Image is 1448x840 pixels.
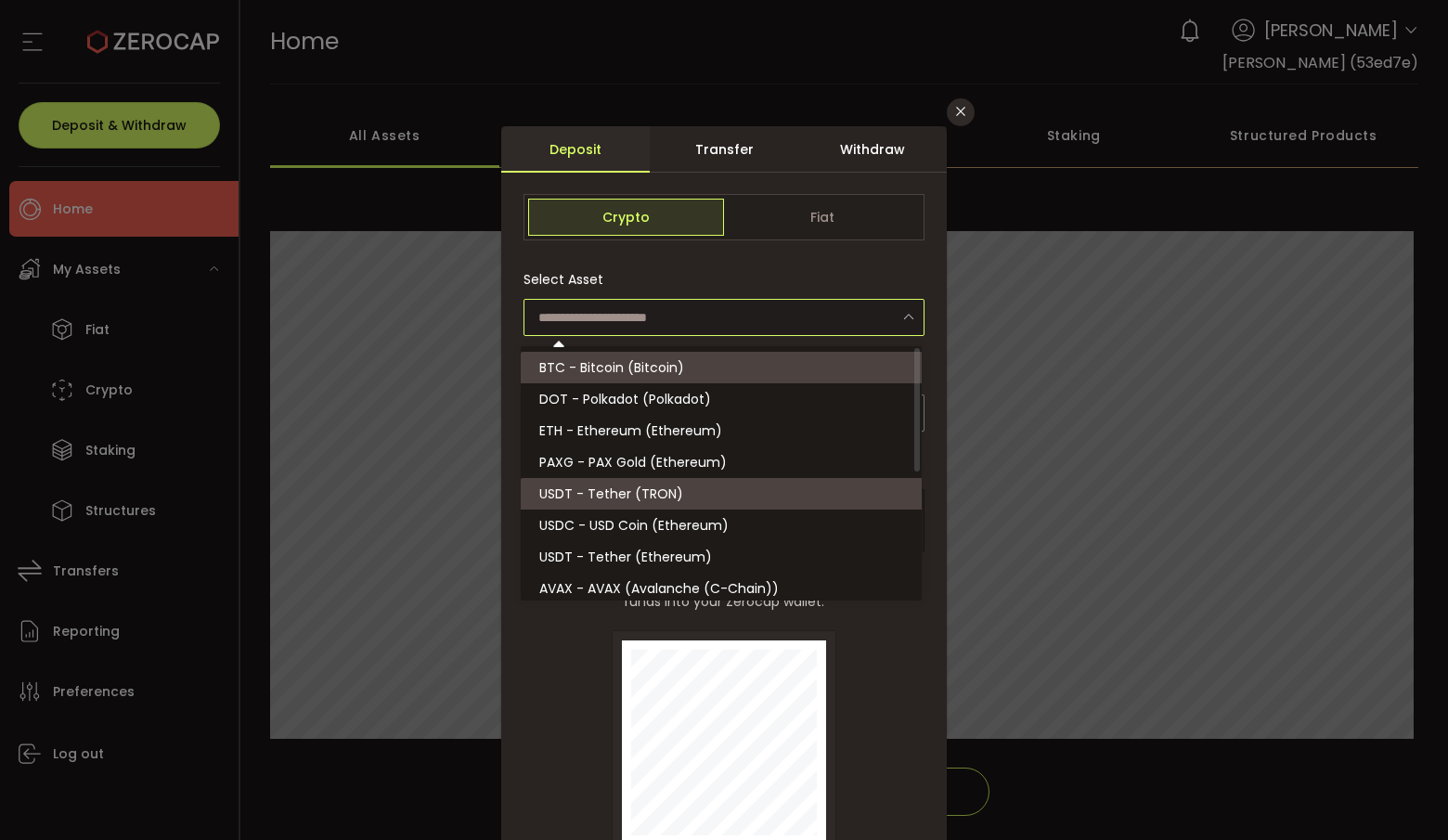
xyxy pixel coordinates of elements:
iframe: Chat Widget [1355,751,1448,840]
div: Withdraw [798,126,947,173]
span: AVAX - AVAX (Avalanche (C-Chain)) [539,579,779,598]
span: ETH - Ethereum (Ethereum) [539,421,722,440]
span: USDT - Tether (TRON) [539,485,683,503]
span: Crypto [528,199,724,236]
span: DOT - Polkadot (Polkadot) [539,390,711,408]
span: PAXG - PAX Gold (Ethereum) [539,453,727,472]
div: Deposit [501,126,650,173]
button: Close [947,98,975,126]
label: Select Asset [524,270,614,289]
div: Transfer [650,126,798,173]
span: Fiat [724,199,920,236]
span: USDT - Tether (Ethereum) [539,548,712,566]
span: BTC - Bitcoin (Bitcoin) [539,358,684,377]
span: USDC - USD Coin (Ethereum) [539,516,729,535]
